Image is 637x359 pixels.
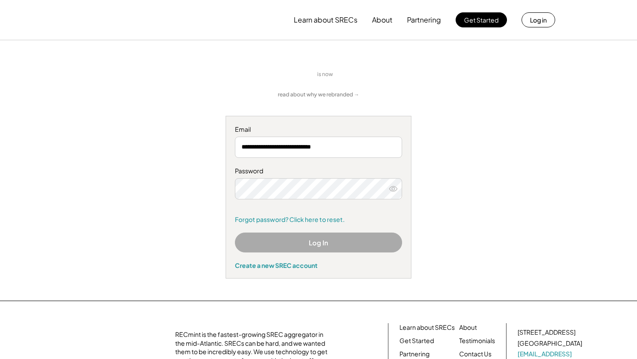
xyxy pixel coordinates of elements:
[399,336,434,345] a: Get Started
[399,323,455,332] a: Learn about SRECs
[407,11,441,29] button: Partnering
[459,336,495,345] a: Testimonials
[459,323,477,332] a: About
[518,339,582,348] div: [GEOGRAPHIC_DATA]
[235,233,402,252] button: Log In
[372,11,392,29] button: About
[235,125,402,134] div: Email
[522,12,555,27] button: Log in
[231,62,311,87] img: yH5BAEAAAAALAAAAAABAAEAAAIBRAA7
[278,91,359,99] a: read about why we rebranded →
[518,328,576,337] div: [STREET_ADDRESS]
[235,261,402,269] div: Create a new SREC account
[344,70,406,79] img: yH5BAEAAAAALAAAAAABAAEAAAIBRAA7
[294,11,357,29] button: Learn about SRECs
[456,12,507,27] button: Get Started
[235,167,402,176] div: Password
[82,5,155,35] img: yH5BAEAAAAALAAAAAABAAEAAAIBRAA7
[399,350,430,359] a: Partnering
[459,350,491,359] a: Contact Us
[315,71,340,78] div: is now
[235,215,402,224] a: Forgot password? Click here to reset.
